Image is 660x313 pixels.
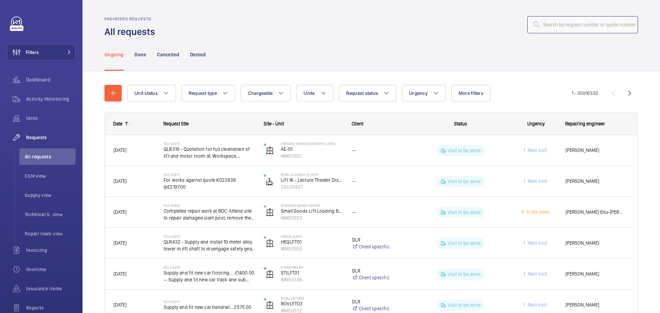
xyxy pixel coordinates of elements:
p: Visit to be done [448,209,481,216]
img: elevator.svg [266,301,274,309]
span: Status [454,121,467,126]
span: Request status [346,90,378,96]
span: Supply and fit new car flooring.....£1400.00 -- Supply and fit new car track and sub cill....£950... [164,269,255,283]
span: of [583,90,587,96]
span: Next visit [526,147,547,153]
span: All requests [25,153,76,160]
span: QLR432 - Supply and install 10 meter alloy tower in lift shaft to disengage safety gear. Remove t... [164,238,255,252]
button: Unit status [127,85,176,101]
p: ROVLFT03 [281,300,343,307]
span: Supply and fit new car handrail....£575.00 [164,304,255,311]
h2: Engineers requests [104,16,159,21]
p: Visit to be done [448,147,481,154]
span: Units [26,115,76,122]
span: Technical S. view [25,211,76,218]
h2: R22-02485 [164,265,255,269]
span: Chargeable [248,90,273,96]
p: WME0023 [281,214,343,221]
img: elevator.svg [266,146,274,155]
span: 1 - 30 6330 [572,91,598,96]
span: [PERSON_NAME] [565,146,624,154]
h2: R22-02501 [164,300,255,304]
h2: R22-02415 [164,142,255,146]
p: Heron Quays [281,234,343,238]
p: Royal Victoria [281,296,343,300]
span: Client [352,121,363,126]
div: -- [352,146,406,154]
a: Client specific [352,243,406,250]
p: Stratford int [281,265,343,269]
span: Next visit [526,240,547,246]
span: CSM view [25,172,76,179]
span: [PERSON_NAME] [565,239,624,247]
span: Next visit [526,178,547,184]
input: Search by request number or quote number [527,16,638,33]
p: WME0130 [281,153,343,159]
p: Visit to be done [448,302,481,309]
span: Units [304,90,315,96]
span: Request type [189,90,217,96]
span: Completed repair work at BDC: Attend site to repair damaged slam post, remove the damaged panel, ... [164,208,255,221]
p: WME0303 [281,245,343,252]
button: Chargeable [241,85,291,101]
h2: R22-02462 [164,203,255,208]
p: Visit to be done [448,178,481,185]
img: elevator.svg [266,239,274,247]
p: Business Design Centre [281,203,343,208]
span: For works against quote 6022638 @£2197.00 [164,177,255,190]
span: Next visit [526,302,547,308]
span: Dashboard [26,76,76,83]
h2: R22-02419 [164,172,255,177]
span: In the week [525,209,550,215]
button: Units [296,85,333,101]
span: Insurance items [26,285,76,292]
button: Urgency [402,85,446,101]
p: 33320437 [281,183,343,190]
p: Ongoing [104,51,123,58]
span: Repairing engineer [565,121,605,126]
p: DLR [352,298,406,305]
span: More filters [459,90,483,96]
p: Done [134,51,146,58]
span: Urgency [527,121,545,126]
p: Visit to be done [448,271,481,278]
span: Repair team view [25,230,76,237]
span: [DATE] [113,302,126,308]
img: platform_lift.svg [266,177,274,186]
span: Overtime [26,266,76,273]
span: Requests [26,134,76,141]
span: Urgency [409,90,428,96]
span: [DATE] [113,178,126,184]
span: Site - Unit [264,121,284,126]
p: WME0336 [281,276,343,283]
div: Date [113,121,122,126]
span: [DATE] [113,240,126,246]
span: QLR318 - Quotation for full cleandown of lift and motor room at, Workspace, [PERSON_NAME][GEOGRAP... [164,146,255,159]
span: Request title [163,121,189,126]
span: [PERSON_NAME] [565,301,624,309]
h1: All requests [104,25,159,38]
p: Denied [190,51,206,58]
p: Lift 16 - Lecture Theater Disabled Lift ([PERSON_NAME]) ([GEOGRAPHIC_DATA] ) [281,177,343,183]
span: [DATE] [113,209,126,215]
span: Activity Monitoring [26,96,76,102]
p: royal academy of arts [281,172,343,177]
a: Client specific [352,305,406,312]
span: Supply view [25,192,76,199]
button: Filters [7,44,76,60]
p: [PERSON_NAME][GEOGRAPHIC_DATA] [281,142,343,146]
span: [PERSON_NAME] [565,270,624,278]
a: Client specific [352,274,406,281]
span: [DATE] [113,271,126,277]
p: AE-01 [281,146,343,153]
p: Small Goods Lift Loading Bay Front [281,208,343,214]
p: STILFT01 [281,269,343,276]
button: More filters [451,85,491,101]
img: elevator.svg [266,270,274,278]
p: HEQLFT01 [281,238,343,245]
span: [DATE] [113,147,126,153]
button: Request status [339,85,397,101]
span: Filters [26,49,39,56]
span: [PERSON_NAME] [565,177,624,185]
span: Unit status [134,90,158,96]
